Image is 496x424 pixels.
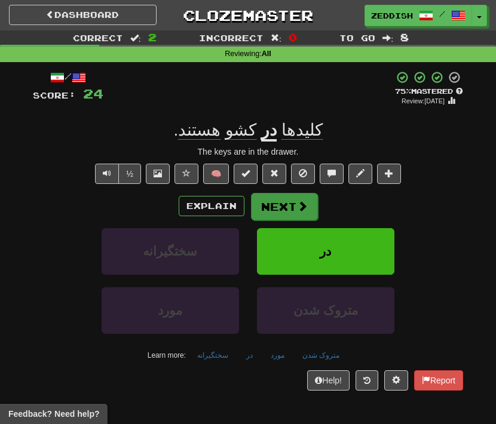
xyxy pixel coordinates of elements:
div: Mastered [394,87,463,96]
button: Discuss sentence (alt+u) [320,164,344,184]
div: / [33,70,103,85]
span: سختگیرانه [143,244,197,258]
span: : [271,33,281,42]
span: zeddish [371,10,413,21]
span: 0 [289,31,297,43]
button: متروک شدن [296,346,346,364]
button: متروک شدن [257,287,394,334]
a: zeddish / [365,5,472,26]
button: Play sentence audio (ctl+space) [95,164,119,184]
span: Open feedback widget [8,408,99,420]
a: Dashboard [9,5,157,25]
button: مورد [102,287,239,334]
span: متروک شدن [293,303,358,317]
span: / [439,10,445,18]
button: ½ [118,164,141,184]
button: Edit sentence (alt+d) [348,164,372,184]
button: Help! [307,370,350,391]
button: سختگیرانه [102,228,239,275]
span: To go [339,33,375,43]
span: . [173,121,261,140]
span: Incorrect [199,33,264,43]
u: در [261,121,277,142]
button: در [257,228,394,275]
button: Favorite sentence (alt+f) [174,164,198,184]
span: مورد [158,303,182,317]
button: Next [251,193,318,220]
button: Set this sentence to 100% Mastered (alt+m) [234,164,258,184]
span: 24 [83,86,103,101]
span: 2 [148,31,157,43]
span: : [130,33,141,42]
button: سختگیرانه [191,346,235,364]
button: مورد [264,346,291,364]
small: Learn more: [148,351,186,360]
span: Score: [33,90,76,100]
button: Explain [179,196,244,216]
a: Clozemaster [174,5,322,26]
span: هستند [178,121,221,140]
button: Report [414,370,463,391]
span: در [320,244,331,258]
button: Add to collection (alt+a) [377,164,401,184]
span: 75 % [395,87,411,95]
button: 🧠 [203,164,229,184]
div: Text-to-speech controls [93,164,141,184]
button: در [240,346,259,364]
span: : [382,33,393,42]
span: کلیدها [281,121,323,140]
span: 8 [400,31,409,43]
span: کشو [225,121,256,140]
button: Show image (alt+x) [146,164,170,184]
small: Review: [DATE] [402,97,445,105]
div: The keys are in the drawer. [33,146,463,158]
button: Round history (alt+y) [356,370,378,391]
span: Correct [73,33,123,43]
button: Reset to 0% Mastered (alt+r) [262,164,286,184]
strong: All [262,50,271,58]
button: Ignore sentence (alt+i) [291,164,315,184]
